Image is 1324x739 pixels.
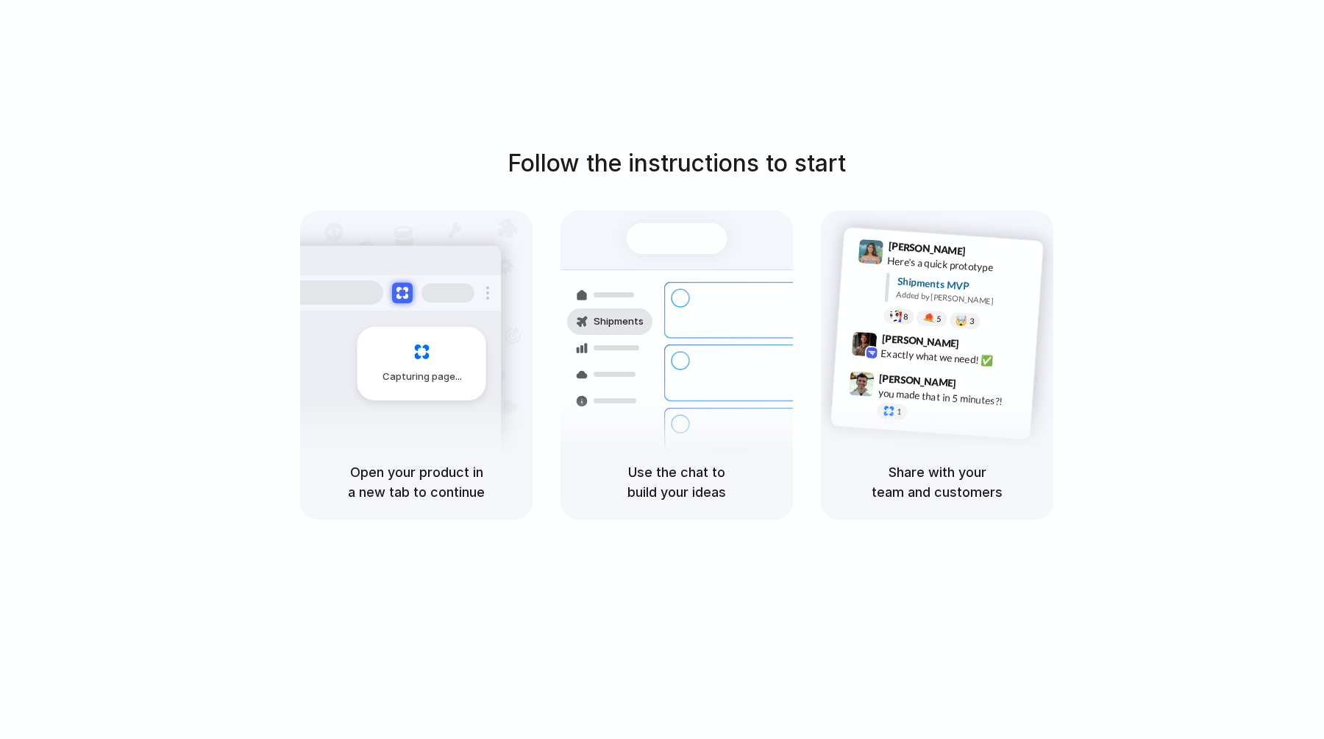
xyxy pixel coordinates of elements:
span: 3 [969,317,975,325]
div: Exactly what we need! ✅ [880,345,1028,370]
div: you made that in 5 minutes?! [878,385,1025,410]
span: [PERSON_NAME] [881,330,959,352]
span: [PERSON_NAME] [888,238,966,259]
h5: Use the chat to build your ideas [578,462,775,502]
div: 🤯 [955,315,968,326]
span: 9:41 AM [970,244,1000,262]
span: 9:42 AM [964,337,994,355]
span: 1 [897,408,902,416]
h5: Open your product in a new tab to continue [318,462,515,502]
h1: Follow the instructions to start [508,146,846,181]
div: Added by [PERSON_NAME] [896,289,1031,310]
div: Here's a quick prototype [887,252,1034,277]
h5: Share with your team and customers [839,462,1036,502]
span: Shipments [594,314,644,329]
span: 8 [903,312,908,320]
span: 9:47 AM [961,377,991,395]
span: [PERSON_NAME] [879,369,957,391]
span: Capturing page [382,369,464,384]
div: Shipments MVP [897,273,1033,297]
span: 5 [936,315,942,323]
